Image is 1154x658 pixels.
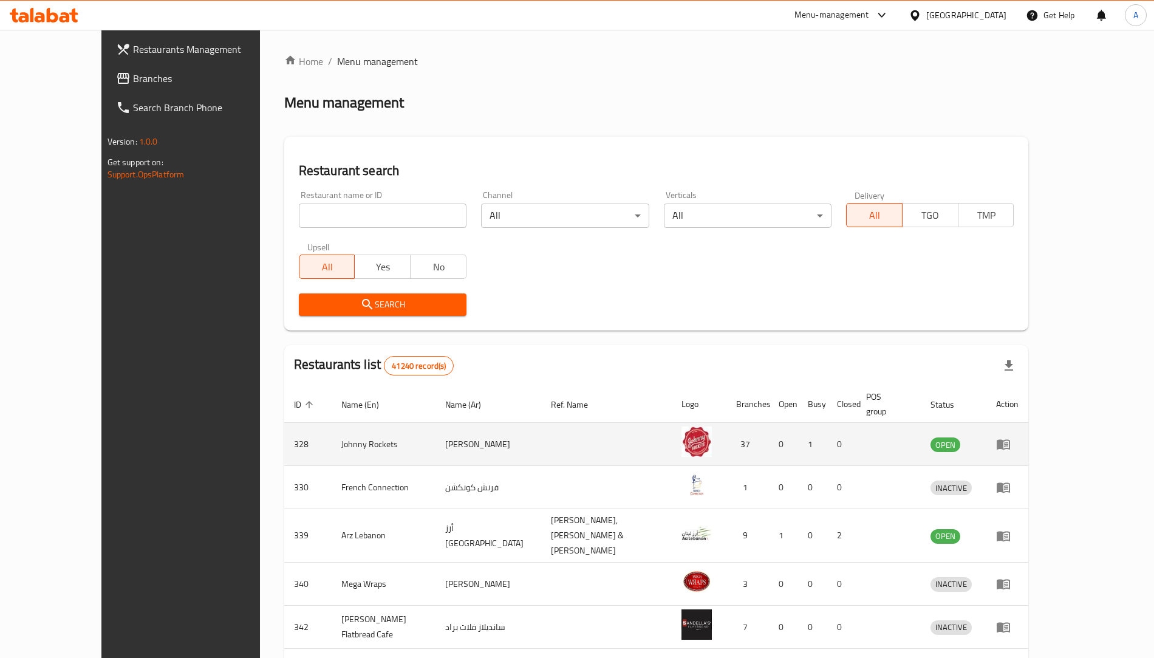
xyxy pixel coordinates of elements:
[337,54,418,69] span: Menu management
[930,438,960,452] span: OPEN
[108,134,137,149] span: Version:
[996,620,1019,634] div: Menu
[435,509,541,563] td: أرز [GEOGRAPHIC_DATA]
[769,423,798,466] td: 0
[769,563,798,606] td: 0
[106,64,294,93] a: Branches
[855,191,885,199] label: Delivery
[332,606,436,649] td: [PERSON_NAME] Flatbread Cafe
[866,389,907,419] span: POS group
[384,360,453,372] span: 41240 record(s)
[360,258,406,276] span: Yes
[726,466,769,509] td: 1
[284,509,332,563] td: 339
[139,134,158,149] span: 1.0.0
[926,9,1006,22] div: [GEOGRAPHIC_DATA]
[681,609,712,640] img: Sandella's Flatbread Cafe
[798,509,827,563] td: 0
[108,154,163,170] span: Get support on:
[930,529,960,544] div: OPEN
[551,397,604,412] span: Ref. Name
[435,563,541,606] td: [PERSON_NAME]
[133,42,284,57] span: Restaurants Management
[930,577,972,591] span: INACTIVE
[299,255,355,279] button: All
[827,606,856,649] td: 0
[827,386,856,423] th: Closed
[106,93,294,122] a: Search Branch Phone
[963,207,1009,224] span: TMP
[435,423,541,466] td: [PERSON_NAME]
[299,162,1014,180] h2: Restaurant search
[958,203,1014,227] button: TMP
[299,204,466,228] input: Search for restaurant name or ID..
[726,563,769,606] td: 3
[996,577,1019,591] div: Menu
[672,386,726,423] th: Logo
[798,386,827,423] th: Busy
[284,423,332,466] td: 328
[726,386,769,423] th: Branches
[332,509,436,563] td: Arz Lebanon
[930,620,972,634] span: INACTIVE
[798,606,827,649] td: 0
[309,297,457,312] span: Search
[294,355,454,375] h2: Restaurants list
[930,481,972,495] span: INACTIVE
[930,397,970,412] span: Status
[798,466,827,509] td: 0
[996,480,1019,495] div: Menu
[307,242,330,251] label: Upsell
[284,54,323,69] a: Home
[726,509,769,563] td: 9
[299,293,466,316] button: Search
[415,258,462,276] span: No
[769,466,798,509] td: 0
[798,563,827,606] td: 0
[996,529,1019,543] div: Menu
[827,466,856,509] td: 0
[930,529,960,543] span: OPEN
[384,356,454,375] div: Total records count
[726,423,769,466] td: 37
[769,606,798,649] td: 0
[304,258,350,276] span: All
[681,470,712,500] img: French Connection
[341,397,395,412] span: Name (En)
[798,423,827,466] td: 1
[332,423,436,466] td: Johnny Rockets
[541,509,672,563] td: [PERSON_NAME],[PERSON_NAME] & [PERSON_NAME]
[986,386,1028,423] th: Action
[435,606,541,649] td: سانديلاز فلات براد
[1133,9,1138,22] span: A
[410,255,466,279] button: No
[681,566,712,597] img: Mega Wraps
[106,35,294,64] a: Restaurants Management
[445,397,497,412] span: Name (Ar)
[827,563,856,606] td: 0
[681,427,712,457] img: Johnny Rockets
[284,93,404,112] h2: Menu management
[354,255,411,279] button: Yes
[294,397,317,412] span: ID
[930,577,972,592] div: INACTIVE
[133,71,284,86] span: Branches
[769,509,798,563] td: 1
[907,207,954,224] span: TGO
[681,518,712,549] img: Arz Lebanon
[726,606,769,649] td: 7
[284,54,1029,69] nav: breadcrumb
[284,563,332,606] td: 340
[794,8,869,22] div: Menu-management
[435,466,541,509] td: فرنش كونكشن
[902,203,958,227] button: TGO
[769,386,798,423] th: Open
[827,423,856,466] td: 0
[108,166,185,182] a: Support.OpsPlatform
[664,204,831,228] div: All
[930,620,972,635] div: INACTIVE
[284,466,332,509] td: 330
[846,203,903,227] button: All
[284,606,332,649] td: 342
